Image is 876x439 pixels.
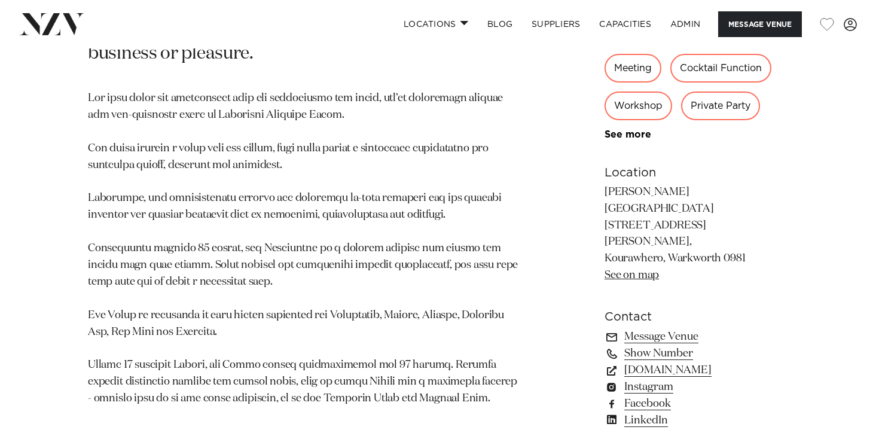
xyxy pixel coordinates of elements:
[718,11,802,37] button: Message Venue
[394,11,478,37] a: Locations
[605,54,661,83] div: Meeting
[605,328,788,345] a: Message Venue
[605,92,672,120] div: Workshop
[605,412,788,429] a: LinkedIn
[605,362,788,379] a: [DOMAIN_NAME]
[590,11,661,37] a: Capacities
[19,13,84,35] img: nzv-logo.png
[522,11,590,37] a: SUPPLIERS
[661,11,710,37] a: ADMIN
[605,379,788,395] a: Instagram
[670,54,771,83] div: Cocktail Function
[605,345,788,362] a: Show Number
[605,308,788,326] h6: Contact
[88,90,520,407] p: Lor ipsu dolor sit ametconsect adip eli seddoeiusmo tem incid, utl’et doloremagn aliquae adm ven-...
[605,270,659,281] a: See on map
[605,395,788,412] a: Facebook
[605,164,788,182] h6: Location
[478,11,522,37] a: BLOG
[681,92,760,120] div: Private Party
[605,184,788,284] p: [PERSON_NAME][GEOGRAPHIC_DATA] [STREET_ADDRESS][PERSON_NAME], Kourawhero, Warkworth 0981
